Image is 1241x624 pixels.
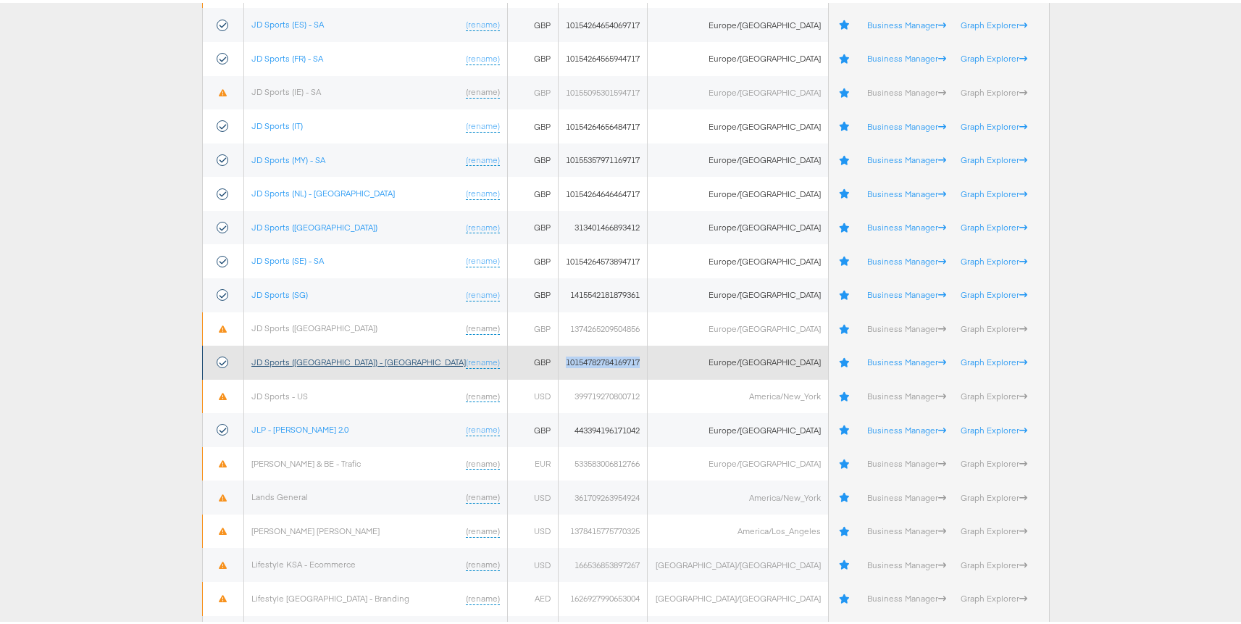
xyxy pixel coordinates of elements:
td: Europe/[GEOGRAPHIC_DATA] [648,73,828,107]
a: (rename) [466,421,500,433]
td: 166536853897267 [559,545,648,579]
a: (rename) [466,117,500,130]
a: Business Manager [867,151,946,162]
a: (rename) [466,388,500,400]
td: GBP [508,174,559,208]
a: JD Sports (FR) - SA [251,50,323,61]
td: 1378415775770325 [559,512,648,546]
a: JD Sports (IT) [251,117,303,128]
a: (rename) [466,16,500,28]
td: USD [508,478,559,512]
a: JD Sports (IE) - SA [251,83,321,94]
a: (rename) [466,455,500,467]
td: 10154264573894717 [559,241,648,275]
a: Graph Explorer [961,286,1027,297]
a: (rename) [466,151,500,164]
a: Business Manager [867,422,946,433]
td: Europe/[GEOGRAPHIC_DATA] [648,275,828,309]
a: JD Sports ([GEOGRAPHIC_DATA]) - [GEOGRAPHIC_DATA] [251,354,466,365]
a: (rename) [466,556,500,568]
td: 10154782784169717 [559,343,648,377]
a: Business Manager [867,455,946,466]
a: Business Manager [867,320,946,331]
td: Europe/[GEOGRAPHIC_DATA] [648,343,828,377]
td: 10154264565944717 [559,39,648,73]
a: Graph Explorer [961,354,1027,365]
a: Graph Explorer [961,151,1027,162]
td: USD [508,512,559,546]
a: (rename) [466,252,500,265]
td: 443394196171042 [559,410,648,444]
a: (rename) [466,50,500,62]
a: Business Manager [867,253,946,264]
a: Graph Explorer [961,455,1027,466]
td: Europe/[GEOGRAPHIC_DATA] [648,107,828,141]
td: GBP [508,208,559,242]
a: (rename) [466,185,500,197]
td: Europe/[GEOGRAPHIC_DATA] [648,174,828,208]
td: 399719270800712 [559,377,648,411]
td: [GEOGRAPHIC_DATA]/[GEOGRAPHIC_DATA] [648,545,828,579]
a: Graph Explorer [961,422,1027,433]
a: JD Sports - US [251,388,308,399]
a: Graph Explorer [961,523,1027,533]
td: America/New_York [648,478,828,512]
td: GBP [508,275,559,309]
td: Europe/[GEOGRAPHIC_DATA] [648,444,828,478]
a: Graph Explorer [961,219,1027,230]
a: Business Manager [867,489,946,500]
a: (rename) [466,286,500,299]
td: USD [508,545,559,579]
a: JD Sports (NL) - [GEOGRAPHIC_DATA] [251,185,395,196]
a: (rename) [466,320,500,332]
a: Graph Explorer [961,489,1027,500]
a: (rename) [466,590,500,602]
td: 10154264654069717 [559,5,648,39]
a: Graph Explorer [961,557,1027,567]
td: America/New_York [648,377,828,411]
a: JD Sports ([GEOGRAPHIC_DATA]) [251,219,377,230]
a: Business Manager [867,84,946,95]
a: JD Sports (MY) - SA [251,151,325,162]
a: Graph Explorer [961,118,1027,129]
td: 361709263954924 [559,478,648,512]
td: GBP [508,107,559,141]
td: 1415542181879361 [559,275,648,309]
a: Business Manager [867,286,946,297]
td: Europe/[GEOGRAPHIC_DATA] [648,141,828,175]
td: Europe/[GEOGRAPHIC_DATA] [648,208,828,242]
td: Europe/[GEOGRAPHIC_DATA] [648,410,828,444]
a: JD Sports (ES) - SA [251,16,324,27]
td: GBP [508,309,559,344]
td: GBP [508,241,559,275]
a: Business Manager [867,354,946,365]
a: (rename) [466,219,500,231]
td: 313401466893412 [559,208,648,242]
a: JLP - [PERSON_NAME] 2.0 [251,421,348,432]
a: Graph Explorer [961,590,1027,601]
a: (rename) [466,488,500,501]
td: 10155357971169717 [559,141,648,175]
td: AED [508,579,559,613]
a: Lifestyle KSA - Ecommerce [251,556,356,567]
a: [PERSON_NAME] & BE - Trafic [251,455,361,466]
td: America/Los_Angeles [648,512,828,546]
td: 533583006812766 [559,444,648,478]
td: Europe/[GEOGRAPHIC_DATA] [648,309,828,344]
td: 1374265209504856 [559,309,648,344]
td: GBP [508,39,559,73]
td: GBP [508,73,559,107]
a: Graph Explorer [961,84,1027,95]
a: Graph Explorer [961,253,1027,264]
a: (rename) [466,523,500,535]
a: Business Manager [867,219,946,230]
a: Business Manager [867,118,946,129]
a: (rename) [466,83,500,96]
a: Graph Explorer [961,186,1027,196]
a: JD Sports (SG) [251,286,308,297]
a: Business Manager [867,388,946,399]
td: [GEOGRAPHIC_DATA]/[GEOGRAPHIC_DATA] [648,579,828,613]
a: Graph Explorer [961,50,1027,61]
td: GBP [508,410,559,444]
td: GBP [508,5,559,39]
